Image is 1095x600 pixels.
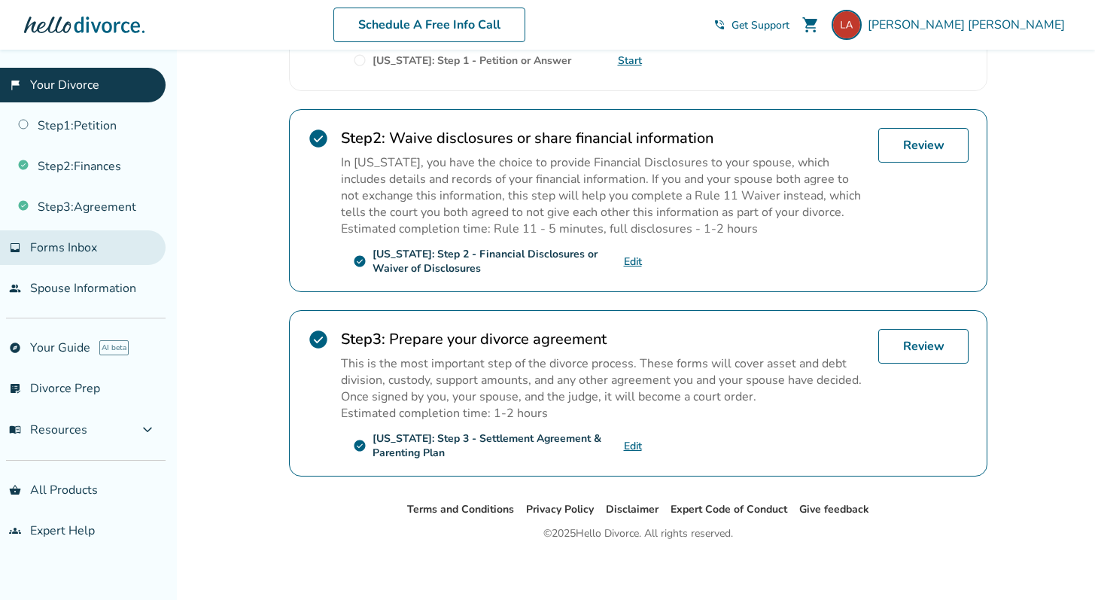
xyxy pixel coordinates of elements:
span: groups [9,525,21,537]
span: inbox [9,242,21,254]
div: [US_STATE]: Step 1 - Petition or Answer [373,53,571,68]
h2: Prepare your divorce agreement [341,329,866,349]
span: check_circle [353,254,367,268]
span: Get Support [732,18,789,32]
div: © 2025 Hello Divorce. All rights reserved. [543,525,733,543]
img: lorrialmaguer@gmail.com [832,10,862,40]
a: Start [618,53,642,68]
p: Estimated completion time: Rule 11 - 5 minutes, full disclosures - 1-2 hours [341,221,866,237]
a: Edit [624,439,642,453]
a: Terms and Conditions [407,502,514,516]
span: check_circle [308,329,329,350]
div: [US_STATE]: Step 2 - Financial Disclosures or Waiver of Disclosures [373,247,624,276]
p: This is the most important step of the divorce process. These forms will cover asset and debt div... [341,355,866,405]
a: Review [878,329,969,364]
span: check_circle [308,128,329,149]
span: flag_2 [9,79,21,91]
li: Disclaimer [606,501,659,519]
span: people [9,282,21,294]
li: Give feedback [799,501,869,519]
strong: Step 2 : [341,128,385,148]
strong: Step 3 : [341,329,385,349]
a: Review [878,128,969,163]
span: shopping_cart [801,16,820,34]
div: [US_STATE]: Step 3 - Settlement Agreement & Parenting Plan [373,431,624,460]
span: menu_book [9,424,21,436]
a: phone_in_talkGet Support [713,18,789,32]
a: Expert Code of Conduct [671,502,787,516]
iframe: Chat Widget [1020,528,1095,600]
a: Schedule A Free Info Call [333,8,525,42]
span: radio_button_unchecked [353,53,367,67]
span: [PERSON_NAME] [PERSON_NAME] [868,17,1071,33]
p: Estimated completion time: 1-2 hours [341,405,866,422]
span: check_circle [353,439,367,452]
p: In [US_STATE], you have the choice to provide Financial Disclosures to your spouse, which include... [341,154,866,221]
span: AI beta [99,340,129,355]
span: expand_more [138,421,157,439]
span: phone_in_talk [713,19,725,31]
span: list_alt_check [9,382,21,394]
span: Resources [9,422,87,438]
span: explore [9,342,21,354]
h2: Waive disclosures or share financial information [341,128,866,148]
a: Edit [624,254,642,269]
span: Forms Inbox [30,239,97,256]
span: shopping_basket [9,484,21,496]
a: Privacy Policy [526,502,594,516]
